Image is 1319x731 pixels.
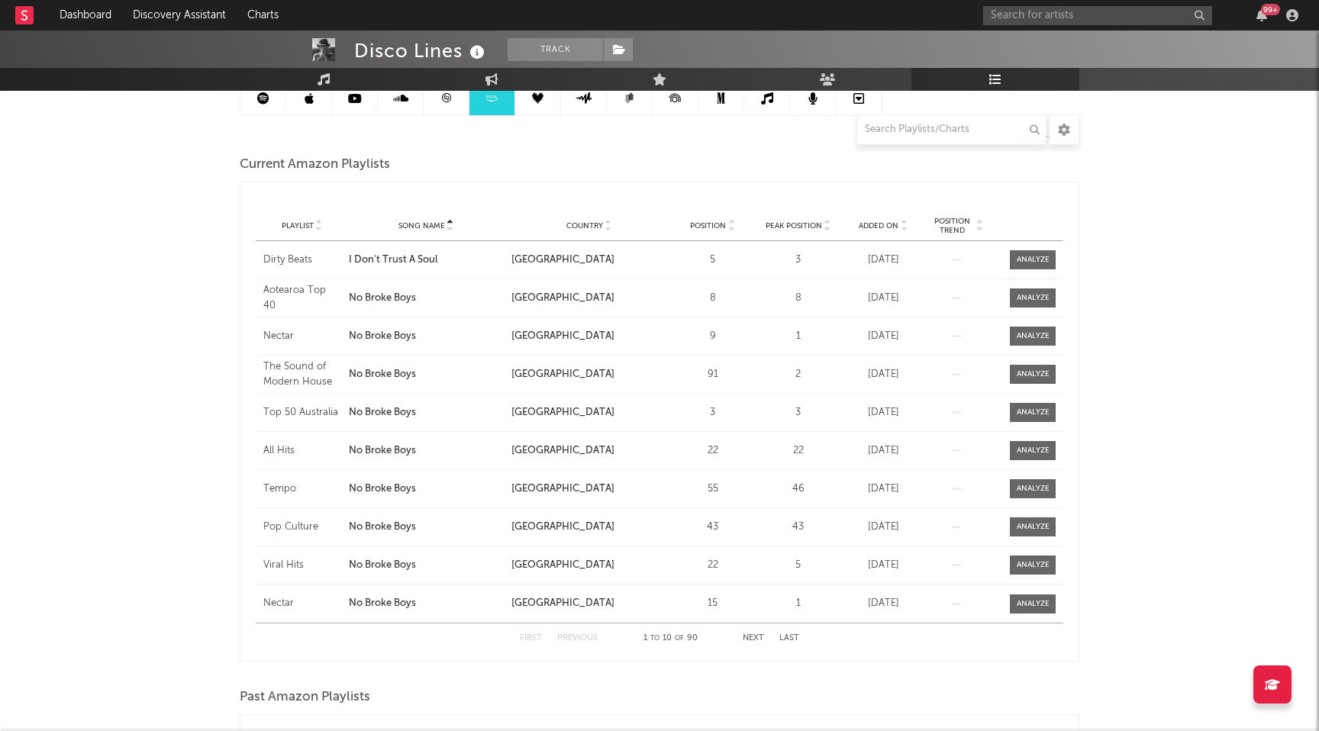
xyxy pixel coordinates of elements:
div: [DATE] [844,405,922,420]
span: Song Name [398,221,445,230]
button: Last [779,634,799,642]
span: to [650,635,659,642]
div: 1 10 90 [628,630,712,648]
div: 1 [759,329,837,344]
div: 3 [759,405,837,420]
div: [GEOGRAPHIC_DATA] [511,329,666,344]
div: [DATE] [844,253,922,268]
span: Peak Position [766,221,822,230]
a: No Broke Boys [349,558,504,573]
div: 22 [674,443,752,459]
span: Past Amazon Playlists [240,688,370,707]
div: 9 [674,329,752,344]
a: Aotearoa Top 40 [263,283,341,313]
button: Previous [557,634,598,642]
a: No Broke Boys [349,443,504,459]
div: 43 [674,520,752,535]
div: [GEOGRAPHIC_DATA] [511,520,666,535]
div: [GEOGRAPHIC_DATA] [511,481,666,497]
button: First [520,634,542,642]
a: All Hits [263,443,341,459]
span: Position Trend [930,217,974,235]
div: [GEOGRAPHIC_DATA] [511,443,666,459]
div: [DATE] [844,367,922,382]
div: [DATE] [844,520,922,535]
input: Search for artists [983,6,1212,25]
div: 22 [759,443,837,459]
div: 3 [759,253,837,268]
div: 3 [674,405,752,420]
span: Position [690,221,726,230]
a: No Broke Boys [349,291,504,306]
button: Next [743,634,764,642]
div: [GEOGRAPHIC_DATA] [511,367,666,382]
div: [GEOGRAPHIC_DATA] [511,253,666,268]
div: 5 [759,558,837,573]
a: Pop Culture [263,520,341,535]
a: Dirty Beats [263,253,341,268]
a: Tempo [263,481,341,497]
span: Current Amazon Playlists [240,156,390,174]
div: Disco Lines [354,38,489,63]
div: 91 [674,367,752,382]
a: Nectar [263,596,341,611]
button: Track [508,38,603,61]
div: [DATE] [844,596,922,611]
a: I Don't Trust A Soul [349,253,504,268]
a: No Broke Boys [349,405,504,420]
div: 99 + [1261,4,1280,15]
div: [DATE] [844,558,922,573]
a: No Broke Boys [349,367,504,382]
a: No Broke Boys [349,520,504,535]
div: 1 [759,596,837,611]
a: No Broke Boys [349,329,504,344]
div: [DATE] [844,291,922,306]
div: [DATE] [844,443,922,459]
a: The Sound of Modern House [263,359,341,389]
a: No Broke Boys [349,481,504,497]
div: 15 [674,596,752,611]
a: Top 50 Australia [263,405,341,420]
div: [GEOGRAPHIC_DATA] [511,405,666,420]
div: 43 [759,520,837,535]
a: No Broke Boys [349,596,504,611]
div: [GEOGRAPHIC_DATA] [511,596,666,611]
div: 55 [674,481,752,497]
span: Country [566,221,603,230]
span: of [675,635,684,642]
div: 8 [674,291,752,306]
div: [GEOGRAPHIC_DATA] [511,558,666,573]
div: 8 [759,291,837,306]
div: 46 [759,481,837,497]
span: Added On [859,221,898,230]
input: Search Playlists/Charts [856,114,1047,145]
div: 22 [674,558,752,573]
button: 99+ [1256,9,1267,21]
a: Nectar [263,329,341,344]
div: [GEOGRAPHIC_DATA] [511,291,666,306]
span: Playlist [282,221,314,230]
div: 5 [674,253,752,268]
div: [DATE] [844,329,922,344]
div: [DATE] [844,481,922,497]
a: Viral Hits [263,558,341,573]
